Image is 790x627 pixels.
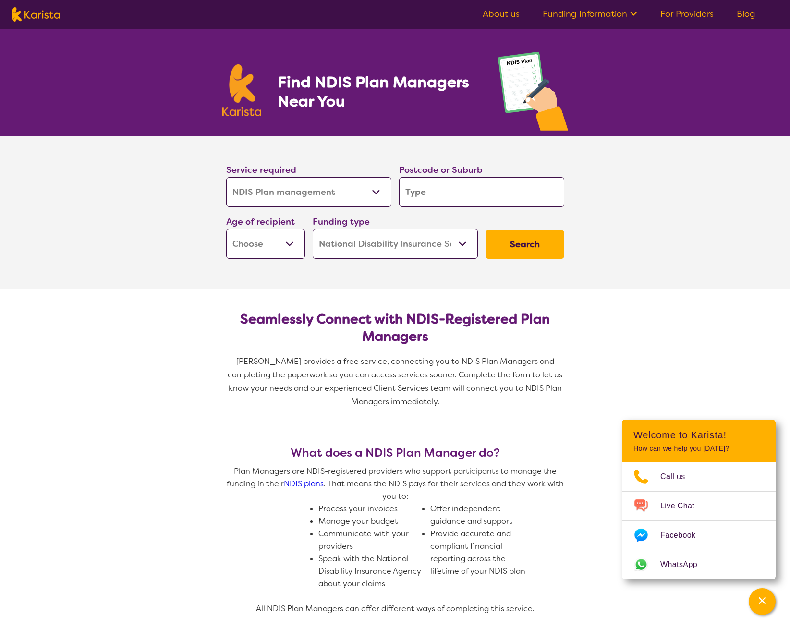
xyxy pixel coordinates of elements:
[228,356,564,407] span: [PERSON_NAME] provides a free service, connecting you to NDIS Plan Managers and completing the pa...
[12,7,60,22] img: Karista logo
[660,499,706,513] span: Live Chat
[226,216,295,228] label: Age of recipient
[660,470,697,484] span: Call us
[318,553,423,590] li: Speak with the National Disability Insurance Agency about your claims
[543,8,637,20] a: Funding Information
[318,528,423,553] li: Communicate with your providers
[749,588,776,615] button: Channel Menu
[222,64,262,116] img: Karista logo
[660,528,707,543] span: Facebook
[737,8,755,20] a: Blog
[234,311,557,345] h2: Seamlessly Connect with NDIS-Registered Plan Managers
[633,445,764,453] p: How can we help you [DATE]?
[483,8,520,20] a: About us
[430,528,535,578] li: Provide accurate and compliant financial reporting across the lifetime of your NDIS plan
[278,72,478,111] h1: Find NDIS Plan Managers Near You
[660,557,709,572] span: WhatsApp
[222,446,568,459] h3: What does a NDIS Plan Manager do?
[622,550,776,579] a: Web link opens in a new tab.
[222,465,568,503] p: Plan Managers are NDIS-registered providers who support participants to manage the funding in the...
[622,420,776,579] div: Channel Menu
[313,216,370,228] label: Funding type
[633,429,764,441] h2: Welcome to Karista!
[399,164,483,176] label: Postcode or Suburb
[226,164,296,176] label: Service required
[318,503,423,515] li: Process your invoices
[399,177,564,207] input: Type
[222,603,568,615] p: All NDIS Plan Managers can offer different ways of completing this service.
[660,8,714,20] a: For Providers
[622,462,776,579] ul: Choose channel
[284,479,324,489] a: NDIS plans
[498,52,568,136] img: plan-management
[430,503,535,528] li: Offer independent guidance and support
[486,230,564,259] button: Search
[318,515,423,528] li: Manage your budget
